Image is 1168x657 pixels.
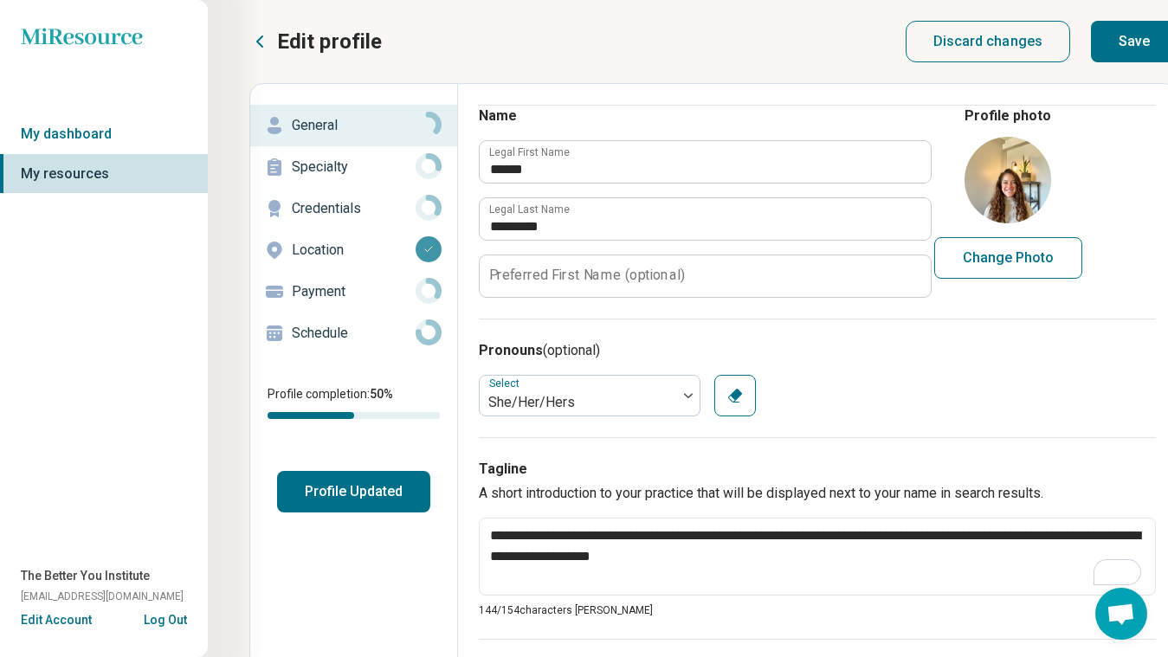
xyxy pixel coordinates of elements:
div: Profile completion [268,412,440,419]
h3: Name [479,106,930,126]
label: Legal First Name [489,147,570,158]
a: Schedule [250,312,457,354]
p: Edit profile [277,28,382,55]
button: Change Photo [934,237,1082,279]
a: Credentials [250,188,457,229]
div: She/Her/Hers [488,392,668,413]
span: [EMAIL_ADDRESS][DOMAIN_NAME] [21,589,184,604]
h3: Pronouns [479,340,1156,361]
p: Location [292,240,416,261]
p: A short introduction to your practice that will be displayed next to your name in search results. [479,483,1156,504]
textarea: To enrich screen reader interactions, please activate Accessibility in Grammarly extension settings [479,518,1156,596]
h3: Tagline [479,459,1156,480]
p: Schedule [292,323,416,344]
button: Profile Updated [277,471,430,512]
button: Edit profile [249,28,382,55]
label: Select [489,377,523,390]
span: 50 % [370,387,393,401]
button: Log Out [144,611,187,625]
button: Edit Account [21,611,92,629]
a: Specialty [250,146,457,188]
label: Legal Last Name [489,204,570,215]
span: The Better You Institute [21,567,150,585]
button: Discard changes [906,21,1071,62]
span: (optional) [543,342,600,358]
a: General [250,105,457,146]
a: Payment [250,271,457,312]
legend: Profile photo [965,106,1051,126]
div: Open chat [1095,588,1147,640]
p: Credentials [292,198,416,219]
p: 144/ 154 characters [PERSON_NAME] [479,602,1156,618]
p: Payment [292,281,416,302]
a: Location [250,229,457,271]
p: General [292,115,416,136]
img: avatar image [965,137,1051,223]
p: Specialty [292,157,416,177]
div: Profile completion: [250,375,457,429]
label: Preferred First Name (optional) [489,268,685,282]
